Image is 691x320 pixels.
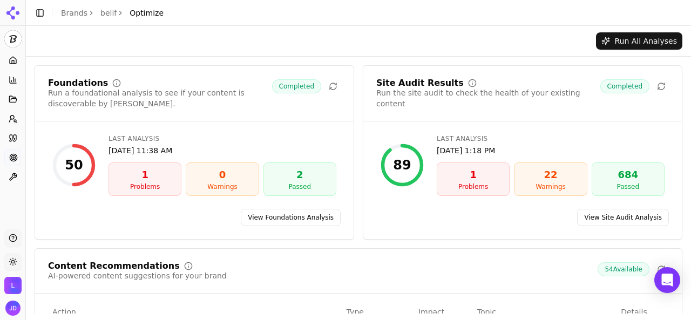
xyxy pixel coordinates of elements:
button: Open organization switcher [4,277,22,294]
button: Open user button [5,301,21,316]
div: Run the site audit to check the health of your existing content [376,87,600,109]
div: Warnings [519,182,582,191]
div: 22 [519,167,582,182]
div: Foundations [48,79,108,87]
div: Passed [268,182,331,191]
div: Run a foundational analysis to see if your content is discoverable by [PERSON_NAME]. [48,87,272,109]
div: 684 [597,167,660,182]
span: Completed [600,79,649,93]
div: Details [621,307,665,317]
img: belif [4,30,22,47]
img: Juan Dolan [5,301,21,316]
a: Brands [61,9,87,17]
div: 1 [113,167,177,182]
div: Action [52,307,338,317]
div: Topic [477,307,612,317]
nav: breadcrumb [61,8,164,18]
button: Current brand: belif [4,30,22,47]
div: Last Analysis [109,134,336,143]
div: AI-powered content suggestions for your brand [48,270,227,281]
span: 54 Available [598,262,649,276]
div: 2 [268,167,331,182]
a: View Foundations Analysis [241,209,341,226]
div: 89 [393,156,411,174]
div: Last Analysis [437,134,665,143]
div: 1 [442,167,505,182]
a: View Site Audit Analysis [577,209,669,226]
span: Completed [272,79,321,93]
div: Site Audit Results [376,79,464,87]
div: [DATE] 1:18 PM [437,145,665,156]
div: Type [347,307,410,317]
button: Run All Analyses [596,32,682,50]
div: Passed [597,182,660,191]
div: Problems [113,182,177,191]
div: Impact [418,307,469,317]
div: Open Intercom Messenger [654,267,680,293]
span: Optimize [130,8,164,18]
div: Content Recommendations [48,262,180,270]
div: Problems [442,182,505,191]
div: 0 [191,167,254,182]
a: belif [100,8,117,18]
div: [DATE] 11:38 AM [109,145,336,156]
img: LG H&H [4,277,22,294]
div: Warnings [191,182,254,191]
div: 50 [65,156,83,174]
